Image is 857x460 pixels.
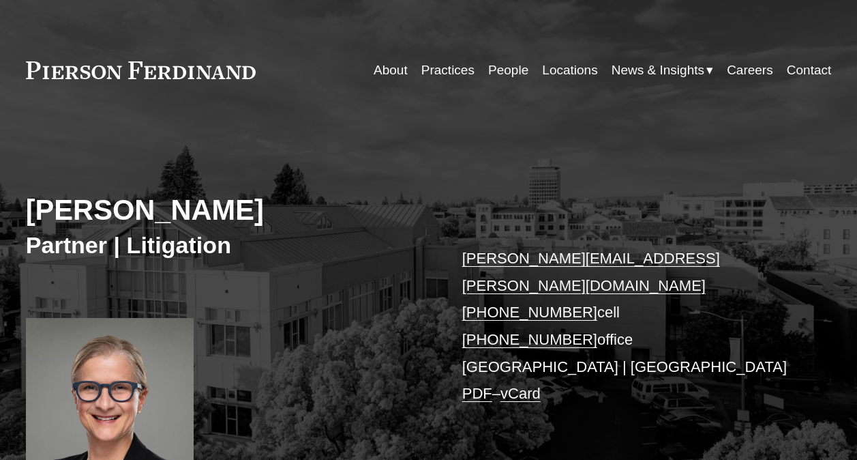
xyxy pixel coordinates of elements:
a: Contact [787,57,831,83]
a: About [374,57,408,83]
a: Practices [421,57,475,83]
a: folder dropdown [612,57,713,83]
h3: Partner | Litigation [26,231,429,259]
a: Careers [727,57,773,83]
a: [PHONE_NUMBER] [462,304,597,321]
a: vCard [500,385,541,402]
a: PDF [462,385,492,402]
h2: [PERSON_NAME] [26,193,429,227]
span: News & Insights [612,59,704,82]
a: [PHONE_NUMBER] [462,331,597,348]
a: People [488,57,528,83]
a: [PERSON_NAME][EMAIL_ADDRESS][PERSON_NAME][DOMAIN_NAME] [462,250,720,294]
a: Locations [542,57,597,83]
p: cell office [GEOGRAPHIC_DATA] | [GEOGRAPHIC_DATA] – [462,245,798,407]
